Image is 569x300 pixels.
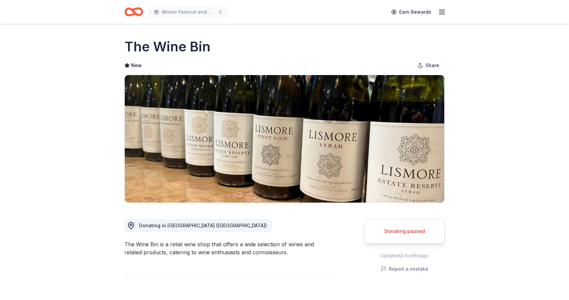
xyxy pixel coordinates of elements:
button: Report a mistake [381,265,428,273]
img: Image for The Wine Bin [125,75,444,203]
a: Home [124,4,143,20]
span: Donating in [GEOGRAPHIC_DATA] ([GEOGRAPHIC_DATA]) [139,223,267,228]
button: Share [412,59,445,72]
button: Winter Festival and Silent Auction [148,5,228,19]
div: Updated 4 months ago [365,252,445,260]
span: Share [426,61,439,69]
div: Donating paused [373,227,436,235]
span: Winter Festival and Silent Auction [162,8,215,16]
a: Earn Rewards [387,6,435,18]
h1: The Wine Bin [124,37,210,56]
div: The Wine Bin is a retail wine shop that offers a wide selection of wines and related products, ca... [124,240,333,256]
span: New [131,61,142,69]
